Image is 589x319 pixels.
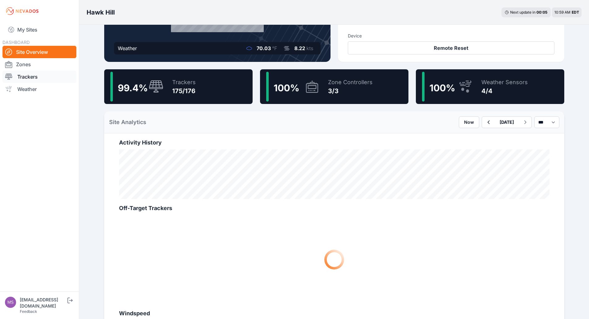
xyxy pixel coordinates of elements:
span: 8.22 [294,45,305,51]
h3: Hawk Hill [87,8,115,17]
a: Weather [2,83,76,95]
div: Weather [118,45,137,52]
a: Site Overview [2,46,76,58]
div: [EMAIL_ADDRESS][DOMAIN_NAME] [20,297,66,309]
div: 00 : 05 [536,10,548,15]
button: Now [459,116,479,128]
div: Weather Sensors [481,78,528,87]
nav: Breadcrumb [87,4,115,20]
button: [DATE] [495,117,519,128]
h2: Activity History [119,138,549,147]
span: Next update in [510,10,536,15]
h2: Off-Target Trackers [119,204,549,213]
h2: Site Analytics [109,118,146,127]
a: Trackers [2,71,76,83]
span: 10:59 AM [554,10,570,15]
div: Trackers [172,78,196,87]
span: °F [272,45,277,51]
a: 99.4%Trackers175/176 [104,69,253,104]
a: 100%Weather Sensors4/4 [416,69,564,104]
h2: Windspeed [119,309,549,318]
span: DASHBOARD [2,40,30,45]
div: 4/4 [481,87,528,95]
a: 100%Zone Controllers3/3 [260,69,408,104]
span: 100 % [274,82,299,93]
a: Zones [2,58,76,71]
span: EDT [572,10,579,15]
div: Zone Controllers [328,78,373,87]
span: kts [306,45,313,51]
div: 175/176 [172,87,196,95]
span: 100 % [429,82,455,93]
span: 99.4 % [118,82,148,93]
a: My Sites [2,22,76,37]
span: 70.03 [257,45,271,51]
a: Feedback [20,309,37,314]
button: Remote Reset [348,41,554,54]
img: Nevados [5,6,40,16]
div: 3/3 [328,87,373,95]
img: mswanson@nexamp.com [5,297,16,308]
h3: Device [348,33,554,39]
